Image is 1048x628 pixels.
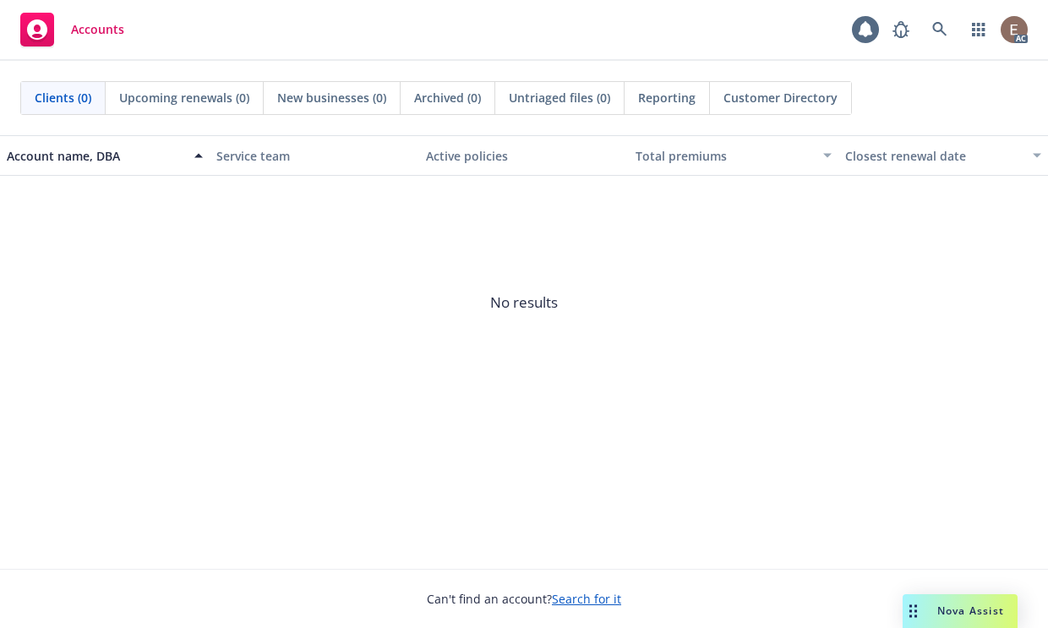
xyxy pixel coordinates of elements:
[35,89,91,106] span: Clients (0)
[638,89,696,106] span: Reporting
[509,89,610,106] span: Untriaged files (0)
[426,147,622,165] div: Active policies
[903,594,924,628] div: Drag to move
[14,6,131,53] a: Accounts
[903,594,1018,628] button: Nova Assist
[962,13,996,46] a: Switch app
[923,13,957,46] a: Search
[119,89,249,106] span: Upcoming renewals (0)
[845,147,1023,165] div: Closest renewal date
[629,135,838,176] button: Total premiums
[419,135,629,176] button: Active policies
[838,135,1048,176] button: Closest renewal date
[937,603,1004,618] span: Nova Assist
[636,147,813,165] div: Total premiums
[71,23,124,36] span: Accounts
[7,147,184,165] div: Account name, DBA
[1001,16,1028,43] img: photo
[277,89,386,106] span: New businesses (0)
[210,135,419,176] button: Service team
[723,89,838,106] span: Customer Directory
[552,591,621,607] a: Search for it
[427,590,621,608] span: Can't find an account?
[414,89,481,106] span: Archived (0)
[216,147,412,165] div: Service team
[884,13,918,46] a: Report a Bug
